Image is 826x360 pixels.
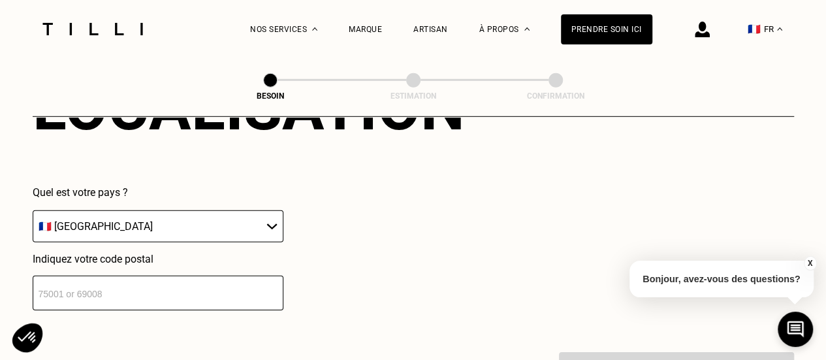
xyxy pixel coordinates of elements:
[348,91,479,101] div: Estimation
[38,23,148,35] img: Logo du service de couturière Tilli
[629,261,814,297] p: Bonjour, avez-vous des questions?
[413,25,448,34] a: Artisan
[695,22,710,37] img: icône connexion
[349,25,382,34] a: Marque
[524,27,530,31] img: Menu déroulant à propos
[33,186,283,199] p: Quel est votre pays ?
[205,91,336,101] div: Besoin
[748,23,761,35] span: 🇫🇷
[33,276,283,310] input: 75001 or 69008
[777,27,782,31] img: menu déroulant
[803,256,816,270] button: X
[561,14,652,44] a: Prendre soin ici
[312,27,317,31] img: Menu déroulant
[33,253,283,265] p: Indiquez votre code postal
[490,91,621,101] div: Confirmation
